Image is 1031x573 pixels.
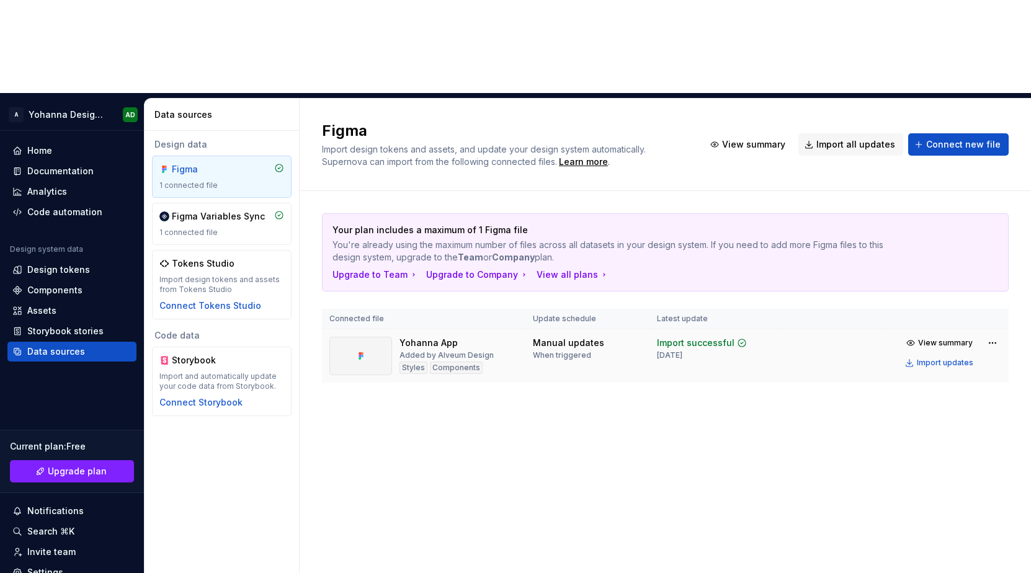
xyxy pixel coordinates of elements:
[172,354,231,366] div: Storybook
[430,362,483,374] div: Components
[657,337,734,349] div: Import successful
[7,501,136,521] button: Notifications
[399,362,427,374] div: Styles
[152,250,292,319] a: Tokens StudioImport design tokens and assets from Tokens StudioConnect Tokens Studio
[27,144,52,157] div: Home
[492,252,535,262] b: Company
[159,275,284,295] div: Import design tokens and assets from Tokens Studio
[7,522,136,541] button: Search ⌘K
[7,260,136,280] a: Design tokens
[7,301,136,321] a: Assets
[152,329,292,342] div: Code data
[27,505,84,517] div: Notifications
[48,465,107,477] span: Upgrade plan
[152,156,292,198] a: Figma1 connected file
[816,138,895,151] span: Import all updates
[27,345,85,358] div: Data sources
[704,133,793,156] button: View summary
[7,280,136,300] a: Components
[159,396,243,409] button: Connect Storybook
[399,350,494,360] div: Added by Alveum Design
[125,110,135,120] div: AD
[159,228,284,238] div: 1 connected file
[537,269,609,281] button: View all plans
[10,440,134,453] div: Current plan : Free
[152,138,292,151] div: Design data
[322,309,525,329] th: Connected file
[172,163,231,175] div: Figma
[399,337,458,349] div: Yohanna App
[525,309,649,329] th: Update schedule
[154,109,294,121] div: Data sources
[172,257,234,270] div: Tokens Studio
[27,284,83,296] div: Components
[322,144,648,167] span: Import design tokens and assets, and update your design system automatically. Supernova can impor...
[159,371,284,391] div: Import and automatically update your code data from Storybook.
[533,350,591,360] div: When triggered
[722,138,785,151] span: View summary
[322,121,689,141] h2: Figma
[333,224,911,236] p: Your plan includes a maximum of 1 Figma file
[29,109,108,121] div: Yohanna Design System
[918,338,973,348] span: View summary
[7,342,136,362] a: Data sources
[7,182,136,202] a: Analytics
[159,180,284,190] div: 1 connected file
[557,158,610,167] span: .
[917,358,973,368] div: Import updates
[426,269,529,281] button: Upgrade to Company
[926,138,1001,151] span: Connect new file
[27,165,94,177] div: Documentation
[7,542,136,562] a: Invite team
[27,525,74,538] div: Search ⌘K
[458,252,483,262] b: Team
[533,337,604,349] div: Manual updates
[908,133,1009,156] button: Connect new file
[27,546,76,558] div: Invite team
[7,141,136,161] a: Home
[7,321,136,341] a: Storybook stories
[27,264,90,276] div: Design tokens
[649,309,779,329] th: Latest update
[152,203,292,245] a: Figma Variables Sync1 connected file
[159,300,261,312] button: Connect Tokens Studio
[657,350,682,360] div: [DATE]
[172,210,265,223] div: Figma Variables Sync
[333,239,911,264] p: You're already using the maximum number of files across all datasets in your design system. If yo...
[152,347,292,416] a: StorybookImport and automatically update your code data from Storybook.Connect Storybook
[7,161,136,181] a: Documentation
[333,269,419,281] button: Upgrade to Team
[27,185,67,198] div: Analytics
[10,460,134,482] a: Upgrade plan
[9,107,24,122] div: A
[901,334,979,352] button: View summary
[798,133,903,156] button: Import all updates
[27,206,102,218] div: Code automation
[27,325,104,337] div: Storybook stories
[27,304,56,317] div: Assets
[901,354,979,371] button: Import updates
[10,244,83,254] div: Design system data
[7,202,136,222] a: Code automation
[2,101,141,128] button: AYohanna Design SystemAD
[559,156,608,168] a: Learn more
